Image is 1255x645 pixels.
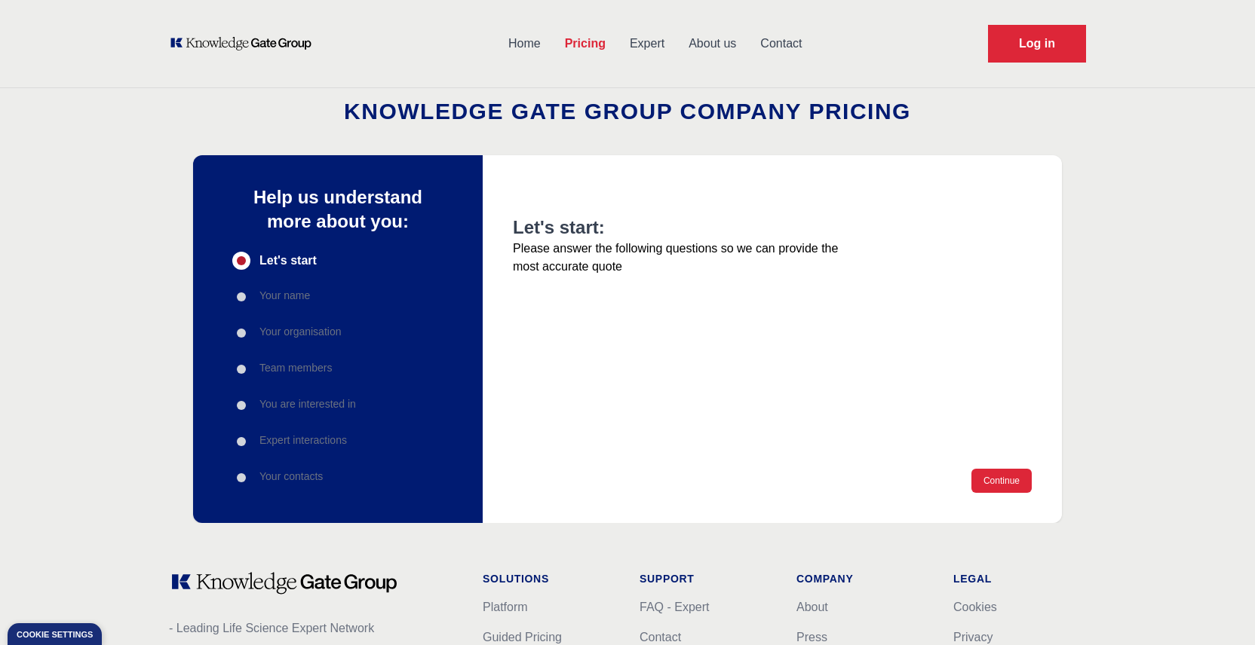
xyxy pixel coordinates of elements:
[796,601,828,613] a: About
[640,601,709,613] a: FAQ - Expert
[483,571,615,586] h1: Solutions
[640,631,681,643] a: Contact
[796,571,929,586] h1: Company
[953,571,1086,586] h1: Legal
[259,396,356,411] p: You are interested in
[618,24,677,63] a: Expert
[259,252,317,270] span: Let's start
[796,631,827,643] a: Press
[259,433,347,448] p: Expert interactions
[748,24,814,63] a: Contact
[232,185,443,234] p: Help us understand more about you:
[259,360,332,375] p: Team members
[677,24,748,63] a: About us
[1180,573,1255,645] iframe: Chat Widget
[953,631,993,643] a: Privacy
[259,324,341,339] p: Your organisation
[513,216,851,240] h2: Let's start:
[953,601,997,613] a: Cookies
[971,469,1032,493] button: Continue
[259,469,323,484] p: Your contacts
[169,36,322,51] a: KOL Knowledge Platform: Talk to Key External Experts (KEE)
[513,240,851,276] p: Please answer the following questions so we can provide the most accurate quote
[496,24,553,63] a: Home
[169,619,459,637] p: - Leading Life Science Expert Network
[483,601,528,613] a: Platform
[259,288,310,303] p: Your name
[640,571,772,586] h1: Support
[232,252,443,487] div: Progress
[483,631,562,643] a: Guided Pricing
[988,25,1086,63] a: Request Demo
[553,24,618,63] a: Pricing
[17,631,93,639] div: Cookie settings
